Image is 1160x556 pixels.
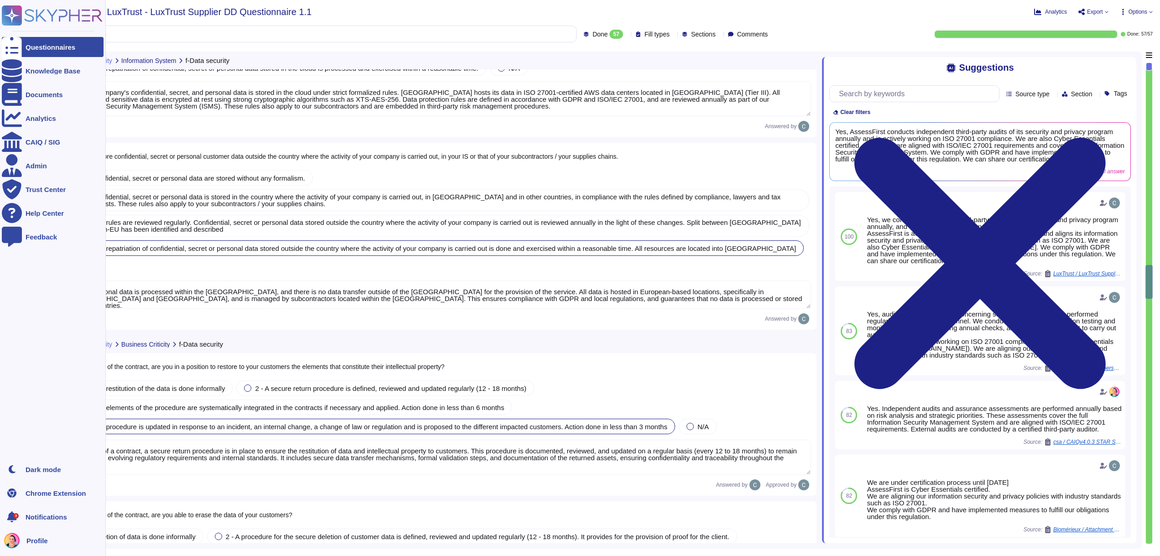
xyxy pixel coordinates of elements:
a: Help Center [2,203,104,223]
img: user [1109,460,1120,471]
img: user [1109,386,1120,397]
a: Knowledge Base [2,61,104,81]
span: 82 [846,493,852,499]
span: Done: [1127,32,1139,36]
span: Source: [1024,526,1122,533]
div: Documents [26,91,63,98]
a: Admin [2,156,104,176]
span: Biomérieux / Attachment 1 Security Maturity Assessment [1053,527,1122,532]
div: CAIQ / SIG [26,139,60,145]
span: 82 [846,412,852,418]
span: At the end of the contract, are you in a position to restore to your customers the elements that ... [77,363,445,370]
div: 57 [609,30,623,39]
input: Search by keywords [834,86,999,102]
div: Questionnaires [26,44,75,51]
span: At the end of the contract, are you able to erase the data of your customers? [77,511,292,519]
span: Options [1129,9,1147,15]
img: user [749,479,760,490]
span: Analytics [1045,9,1067,15]
span: Comments [737,31,768,37]
span: Answered by [765,316,796,322]
div: Help Center [26,210,64,217]
button: user [2,530,26,551]
span: 100 [844,234,853,239]
span: Business Criticity [121,341,170,348]
span: Done [593,31,608,37]
span: 2 - A procedure for the secure deletion of customer data is defined, reviewed and updated regular... [226,533,729,540]
div: Knowledge Base [26,68,80,74]
textarea: Yes, our company's confidential, secret, and personal data is stored in the cloud under strict fo... [62,81,811,116]
a: CAIQ / SIG [2,132,104,152]
img: user [1109,197,1120,208]
img: user [798,121,809,132]
img: user [798,479,809,490]
a: Chrome Extension [2,483,104,503]
input: Search by keywords [36,26,576,42]
div: Trust Center [26,186,66,193]
a: Feedback [2,227,104,247]
span: Approved by [766,482,796,488]
div: Admin [26,162,47,169]
span: 1 - Deletion of data is done informally [83,533,196,540]
img: user [798,313,809,324]
span: Fill types [645,31,670,37]
span: 83 [846,328,852,334]
span: 2 - Confidential, secret or personal data is stored in the country where the activity of your com... [83,193,780,208]
span: 4 - The repatriation of confidential, secret or personal data stored outside the country where th... [83,244,796,252]
div: Analytics [26,115,56,122]
span: LuxTrust - LuxTrust Supplier DD Questionnaire 1.1 [107,7,312,16]
span: 4 - The procedure is updated in response to an incident, an internal change, a change of law or r... [83,423,667,431]
span: f-Data security [185,57,229,64]
span: 3 - The rules are reviewed regularly. Confidential, secret or personal data stored outside the co... [83,218,801,233]
button: Analytics [1034,8,1067,16]
span: Notifications [26,514,67,520]
span: 1 - The restitution of the data is done informally [83,385,225,392]
span: Export [1087,9,1103,15]
span: 1 - Confidential, secret or personal data are stored without any formalism. [83,174,305,182]
img: user [1109,292,1120,303]
span: Sections [691,31,716,37]
a: Analytics [2,108,104,128]
div: We are under certification process until [DATE] AssessFirst is Cyber Essentials certified. We are... [867,479,1122,520]
span: Profile [26,537,48,544]
div: Feedback [26,234,57,240]
span: 3 - The elements of the procedure are systematically integrated in the contracts if necessary and... [83,404,504,411]
img: user [4,532,20,549]
span: Answered by [716,482,747,488]
span: f-Data security [179,341,223,348]
span: Information System [121,57,177,64]
textarea: At the end of a contract, a secure return procedure is in place to ensure the restitution of data... [62,440,811,475]
span: Answered by [765,124,796,129]
textarea: No, all personal data is processed within the [GEOGRAPHIC_DATA], and there is no data transfer ou... [62,281,811,309]
span: N/A [697,423,709,431]
div: Dark mode [26,466,61,473]
span: 57 / 57 [1141,32,1153,36]
span: 2 - A secure return procedure is defined, reviewed and updated regularly (12 - 18 months) [255,385,526,392]
div: Chrome Extension [26,490,86,497]
div: 3 [13,513,19,519]
a: Questionnaires [2,37,104,57]
a: Documents [2,84,104,104]
a: Trust Center [2,179,104,199]
span: Do you store confidential, secret or personal customer data outside the country where the activit... [77,153,618,160]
